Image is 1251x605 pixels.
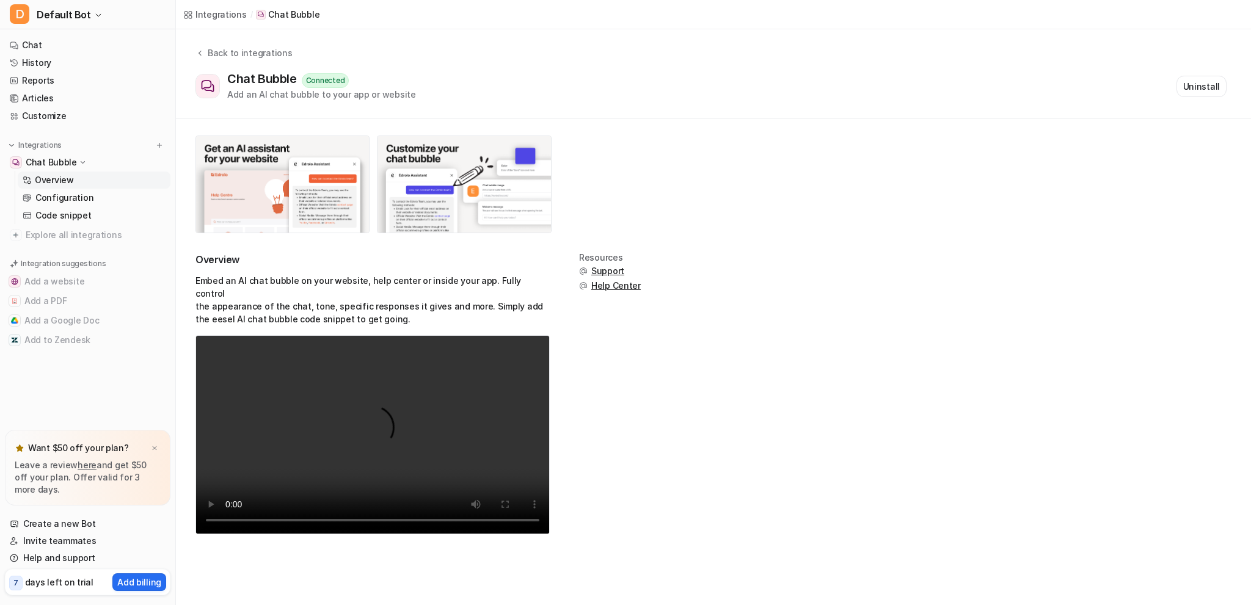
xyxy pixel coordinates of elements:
[7,141,16,150] img: expand menu
[18,207,170,224] a: Code snippet
[5,139,65,151] button: Integrations
[195,274,550,325] p: Embed an AI chat bubble on your website, help center or inside your app. Fully control the appear...
[12,159,20,166] img: Chat Bubble
[195,335,550,534] video: Your browser does not support the video tag.
[112,573,166,591] button: Add billing
[155,141,164,150] img: menu_add.svg
[195,253,550,267] h2: Overview
[256,9,319,21] a: Chat Bubble
[579,253,641,263] div: Resources
[11,317,18,324] img: Add a Google Doc
[5,330,170,350] button: Add to ZendeskAdd to Zendesk
[5,272,170,291] button: Add a websiteAdd a website
[35,174,74,186] p: Overview
[195,46,292,71] button: Back to integrations
[26,156,77,168] p: Chat Bubble
[5,515,170,532] a: Create a new Bot
[227,71,302,86] div: Chat Bubble
[5,226,170,244] a: Explore all integrations
[5,90,170,107] a: Articles
[10,4,29,24] span: D
[18,189,170,206] a: Configuration
[35,209,92,222] p: Code snippet
[10,229,22,241] img: explore all integrations
[5,549,170,567] a: Help and support
[579,280,641,292] button: Help Center
[26,225,166,245] span: Explore all integrations
[302,73,349,88] div: Connected
[268,9,319,21] p: Chat Bubble
[195,8,247,21] div: Integrations
[591,280,641,292] span: Help Center
[5,107,170,125] a: Customize
[183,8,247,21] a: Integrations
[227,88,416,101] div: Add an AI chat bubble to your app or website
[250,9,253,20] span: /
[5,291,170,311] button: Add a PDFAdd a PDF
[15,443,24,453] img: star
[11,336,18,344] img: Add to Zendesk
[117,576,161,589] p: Add billing
[5,72,170,89] a: Reports
[78,460,97,470] a: here
[579,267,588,275] img: support.svg
[18,172,170,189] a: Overview
[35,192,93,204] p: Configuration
[579,265,641,277] button: Support
[11,297,18,305] img: Add a PDF
[25,576,93,589] p: days left on trial
[5,311,170,330] button: Add a Google DocAdd a Google Doc
[13,578,18,589] p: 7
[204,46,292,59] div: Back to integrations
[18,140,62,150] p: Integrations
[15,459,161,496] p: Leave a review and get $50 off your plan. Offer valid for 3 more days.
[11,278,18,285] img: Add a website
[5,37,170,54] a: Chat
[579,281,588,290] img: support.svg
[151,444,158,452] img: x
[5,54,170,71] a: History
[5,532,170,549] a: Invite teammates
[37,6,91,23] span: Default Bot
[21,258,106,269] p: Integration suggestions
[1176,76,1227,97] button: Uninstall
[28,442,129,454] p: Want $50 off your plan?
[591,265,624,277] span: Support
